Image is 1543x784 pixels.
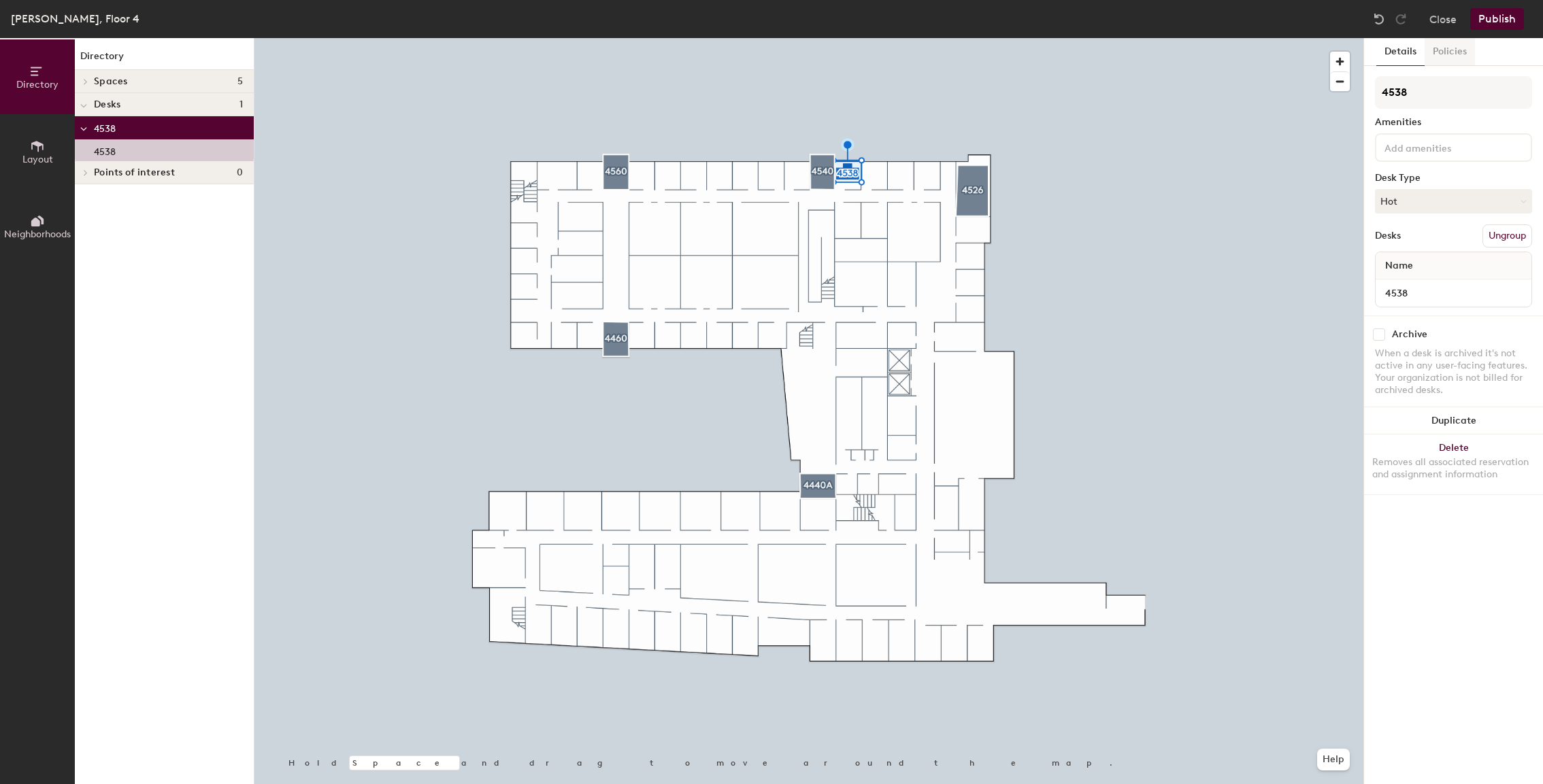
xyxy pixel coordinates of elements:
button: Ungroup [1482,224,1532,248]
span: 1 [239,99,243,110]
span: Layout [22,154,53,165]
button: Hot [1375,189,1532,214]
span: Spaces [94,76,128,87]
button: Policies [1425,38,1475,66]
span: Points of interest [94,167,175,178]
input: Unnamed desk [1378,284,1529,303]
input: Add amenities [1382,139,1504,155]
button: Close [1429,8,1457,30]
span: Neighborhoods [4,228,71,240]
span: Desks [94,99,120,110]
div: Desks [1375,231,1401,241]
img: Redo [1394,12,1408,26]
div: Desk Type [1375,173,1532,184]
div: When a desk is archived it's not active in any user-facing features. Your organization is not bil... [1375,347,1532,396]
div: Removes all associated reservation and assignment information [1372,456,1535,481]
span: Directory [16,79,59,90]
div: [PERSON_NAME], Floor 4 [11,10,139,27]
p: 4538 [94,142,116,158]
button: Help [1317,749,1350,770]
button: Details [1376,38,1425,66]
span: 5 [237,76,243,87]
span: 0 [237,167,243,178]
div: Archive [1392,329,1427,340]
span: 4538 [94,123,116,135]
div: Amenities [1375,117,1532,128]
button: DeleteRemoves all associated reservation and assignment information [1364,434,1543,494]
span: Name [1378,254,1420,278]
h1: Directory [75,49,254,70]
button: Duplicate [1364,407,1543,434]
button: Publish [1470,8,1524,30]
img: Undo [1372,12,1386,26]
